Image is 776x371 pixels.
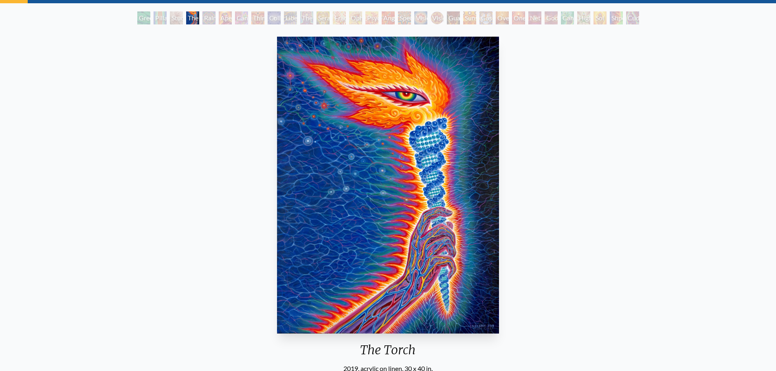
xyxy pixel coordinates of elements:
div: Sunyata [463,11,476,24]
div: Seraphic Transport Docking on the Third Eye [317,11,330,24]
div: Psychomicrograph of a Fractal Paisley Cherub Feather Tip [365,11,378,24]
div: Higher Vision [577,11,590,24]
div: The Torch [274,342,502,364]
div: The Torch [186,11,199,24]
div: Vision Crystal [414,11,427,24]
div: One [512,11,525,24]
div: Angel Skin [382,11,395,24]
div: The Seer [300,11,313,24]
div: Fractal Eyes [333,11,346,24]
div: Pillar of Awareness [154,11,167,24]
img: The-Torch-2019-Alex-Grey-watermarked.jpg [277,37,499,334]
div: Third Eye Tears of Joy [251,11,264,24]
div: Oversoul [496,11,509,24]
div: Cannafist [561,11,574,24]
div: Spectral Lotus [398,11,411,24]
div: Rainbow Eye Ripple [202,11,215,24]
div: Aperture [219,11,232,24]
div: Vision Crystal Tondo [431,11,444,24]
div: Cosmic Elf [479,11,492,24]
div: Cuddle [626,11,639,24]
div: Ophanic Eyelash [349,11,362,24]
div: Liberation Through Seeing [284,11,297,24]
div: Sol Invictus [594,11,607,24]
div: Shpongled [610,11,623,24]
div: Green Hand [137,11,150,24]
div: Guardian of Infinite Vision [447,11,460,24]
div: Cannabis Sutra [235,11,248,24]
div: Collective Vision [268,11,281,24]
div: Godself [545,11,558,24]
div: Study for the Great Turn [170,11,183,24]
div: Net of Being [528,11,541,24]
